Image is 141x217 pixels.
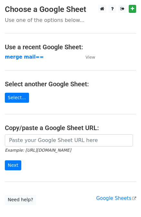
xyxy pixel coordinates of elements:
[5,80,136,88] h4: Select another Google Sheet:
[5,134,133,146] input: Paste your Google Sheet URL here
[96,195,136,201] a: Google Sheets
[5,5,136,14] h3: Choose a Google Sheet
[5,148,71,153] small: Example: [URL][DOMAIN_NAME]
[5,17,136,24] p: Use one of the options below...
[5,124,136,132] h4: Copy/paste a Google Sheet URL:
[5,195,36,205] a: Need help?
[5,43,136,51] h4: Use a recent Google Sheet:
[5,160,21,170] input: Next
[5,54,44,60] a: merge mail==
[79,54,95,60] a: View
[5,93,29,103] a: Select...
[86,55,95,60] small: View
